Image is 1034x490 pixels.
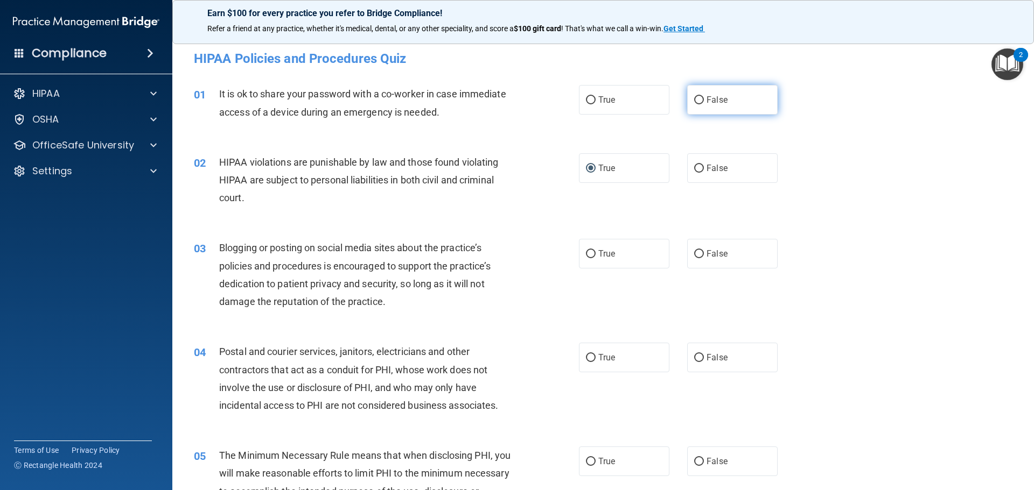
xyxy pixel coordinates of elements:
span: True [598,248,615,259]
input: False [694,165,704,173]
input: False [694,458,704,466]
span: True [598,352,615,363]
input: False [694,250,704,258]
span: It is ok to share your password with a co-worker in case immediate access of a device during an e... [219,88,506,117]
span: 04 [194,346,206,359]
strong: $100 gift card [514,24,561,33]
span: 02 [194,157,206,169]
span: ! That's what we call a win-win. [561,24,663,33]
span: False [707,352,728,363]
input: True [586,96,596,104]
span: Refer a friend at any practice, whether it's medical, dental, or any other speciality, and score a [207,24,514,33]
button: Open Resource Center, 2 new notifications [991,48,1023,80]
span: False [707,456,728,466]
strong: Get Started [663,24,703,33]
a: HIPAA [13,87,157,100]
span: True [598,456,615,466]
span: Blogging or posting on social media sites about the practice’s policies and procedures is encoura... [219,242,491,307]
img: PMB logo [13,11,159,33]
p: Earn $100 for every practice you refer to Bridge Compliance! [207,8,999,18]
span: 01 [194,88,206,101]
div: 2 [1019,55,1023,69]
span: False [707,163,728,173]
span: Ⓒ Rectangle Health 2024 [14,460,102,471]
span: False [707,95,728,105]
a: Privacy Policy [72,445,120,456]
a: Terms of Use [14,445,59,456]
input: True [586,165,596,173]
span: Postal and courier services, janitors, electricians and other contractors that act as a conduit f... [219,346,498,411]
h4: HIPAA Policies and Procedures Quiz [194,52,1012,66]
input: True [586,250,596,258]
a: Get Started [663,24,705,33]
a: OSHA [13,113,157,126]
span: True [598,163,615,173]
p: OSHA [32,113,59,126]
p: HIPAA [32,87,60,100]
span: HIPAA violations are punishable by law and those found violating HIPAA are subject to personal li... [219,157,498,203]
span: True [598,95,615,105]
input: True [586,354,596,362]
h4: Compliance [32,46,107,61]
span: 03 [194,242,206,255]
input: True [586,458,596,466]
a: OfficeSafe University [13,139,157,152]
a: Settings [13,165,157,177]
input: False [694,96,704,104]
span: 05 [194,450,206,463]
span: False [707,248,728,259]
p: OfficeSafe University [32,139,134,152]
p: Settings [32,165,72,177]
input: False [694,354,704,362]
